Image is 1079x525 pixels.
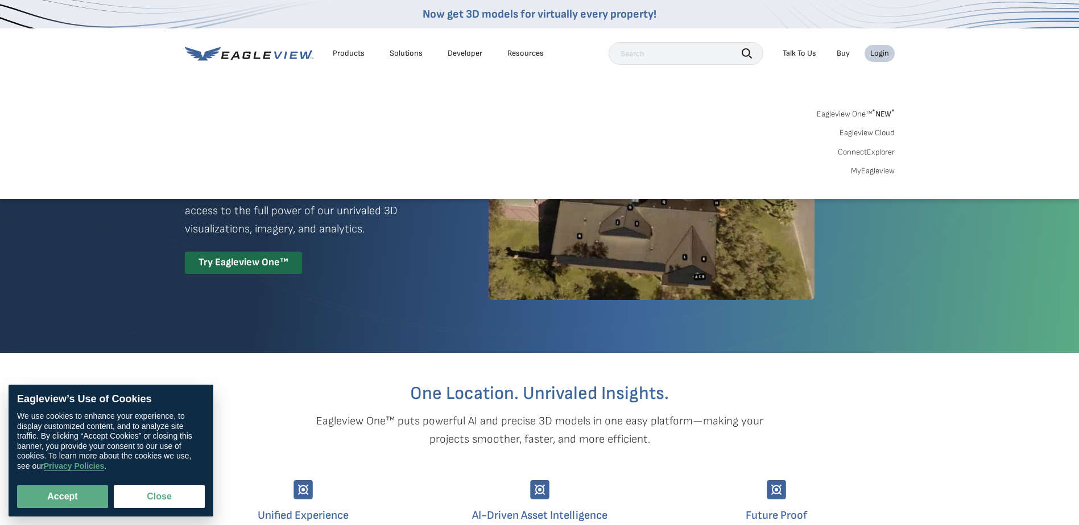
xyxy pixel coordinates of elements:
div: Talk To Us [783,48,816,59]
img: Group-9744.svg [530,480,549,499]
input: Search [609,42,763,65]
a: Developer [448,48,482,59]
p: A premium digital experience that provides seamless access to the full power of our unrivaled 3D ... [185,184,448,238]
a: MyEagleview [851,166,895,176]
span: NEW [872,109,895,119]
div: Eagleview’s Use of Cookies [17,393,205,406]
div: Try Eagleview One™ [185,252,302,274]
img: Group-9744.svg [293,480,313,499]
div: We use cookies to enhance your experience, to display customized content, and to analyze site tra... [17,411,205,471]
h4: Unified Experience [193,506,413,524]
div: Solutions [390,48,423,59]
a: ConnectExplorer [838,147,895,157]
a: Now get 3D models for virtually every property! [423,7,656,21]
button: Accept [17,485,108,508]
div: Login [870,48,889,59]
button: Close [114,485,205,508]
h4: Future Proof [667,506,886,524]
a: Privacy Policies [44,461,105,471]
h2: One Location. Unrivaled Insights. [193,385,886,403]
a: Eagleview Cloud [840,128,895,138]
h4: AI-Driven Asset Intelligence [430,506,650,524]
div: Resources [507,48,544,59]
a: Buy [837,48,850,59]
div: Products [333,48,365,59]
p: Eagleview One™ puts powerful AI and precise 3D models in one easy platform—making your projects s... [296,412,783,448]
img: Group-9744.svg [767,480,786,499]
a: Eagleview One™*NEW* [817,106,895,119]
